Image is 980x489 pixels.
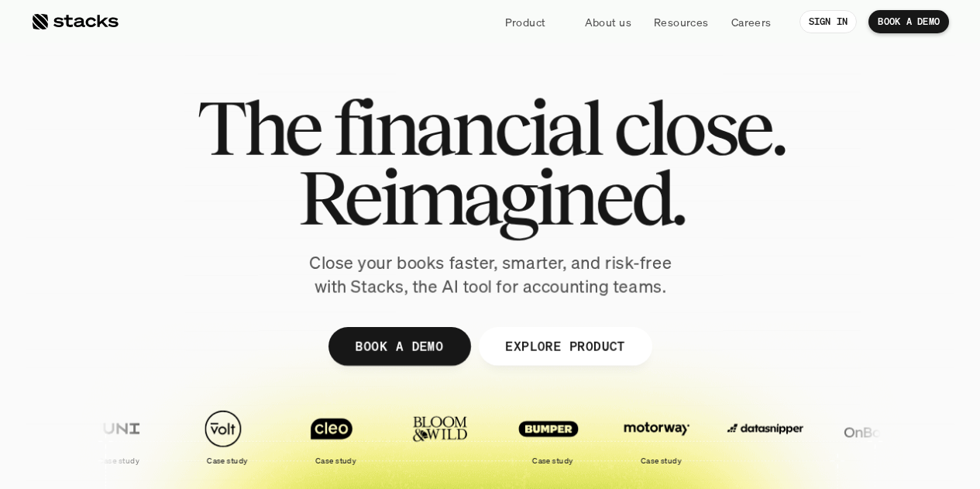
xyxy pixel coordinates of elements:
a: About us [576,8,641,36]
a: BOOK A DEMO [868,10,949,33]
a: BOOK A DEMO [328,327,470,366]
a: Careers [722,8,781,36]
span: The [197,93,320,163]
p: About us [585,14,631,30]
a: Case study [498,401,599,472]
a: Case study [64,401,165,472]
a: SIGN IN [799,10,858,33]
span: financial [333,93,600,163]
p: SIGN IN [809,16,848,27]
p: BOOK A DEMO [355,335,443,357]
a: EXPLORE PRODUCT [478,327,652,366]
a: Resources [645,8,718,36]
p: Close your books faster, smarter, and risk-free with Stacks, the AI tool for accounting teams. [297,251,684,299]
a: Case study [607,401,707,472]
p: EXPLORE PRODUCT [505,335,625,357]
span: Reimagined. [297,163,683,232]
p: Product [505,14,546,30]
p: Careers [731,14,772,30]
p: Resources [654,14,709,30]
p: BOOK A DEMO [878,16,940,27]
span: close. [614,93,784,163]
a: Case study [281,401,382,472]
h2: Case study [640,456,681,466]
a: Case study [173,401,273,472]
h2: Case study [98,456,139,466]
h2: Case study [315,456,356,466]
h2: Case study [206,456,247,466]
h2: Case study [531,456,573,466]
